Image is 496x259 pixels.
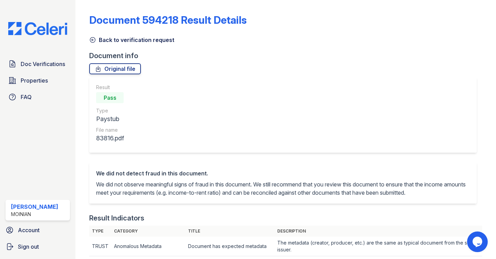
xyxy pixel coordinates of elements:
a: Document 594218 Result Details [89,14,247,26]
span: Properties [21,76,48,85]
a: Account [3,223,73,237]
div: Result Indicators [89,213,144,223]
td: Document has expected metadata [185,237,274,256]
th: Type [89,226,111,237]
div: Document info [89,51,482,61]
span: Sign out [18,242,39,251]
td: Anomalous Metadata [111,237,185,256]
div: File name [96,127,124,133]
td: The metadata (creator, producer, etc.) are the same as typical document from the same issuer. [275,237,483,256]
div: Paystub [96,114,124,124]
div: Pass [96,92,124,103]
a: Sign out [3,240,73,253]
div: Result [96,84,124,91]
div: Moinian [11,211,58,218]
th: Title [185,226,274,237]
span: FAQ [21,93,32,101]
a: Original file [89,63,141,74]
span: Doc Verifications [21,60,65,68]
a: Doc Verifications [6,57,70,71]
td: TRUST [89,237,111,256]
a: Properties [6,74,70,87]
div: 83816.pdf [96,133,124,143]
div: [PERSON_NAME] [11,203,58,211]
iframe: chat widget [467,231,489,252]
span: Account [18,226,40,234]
img: CE_Logo_Blue-a8612792a0a2168367f1c8372b55b34899dd931a85d93a1a3d3e32e68fde9ad4.png [3,22,73,35]
div: We did not detect fraud in this document. [96,169,470,177]
th: Category [111,226,185,237]
a: Back to verification request [89,36,174,44]
div: Type [96,107,124,114]
p: We did not observe meaningful signs of fraud in this document. We still recommend that you review... [96,180,470,197]
th: Description [275,226,483,237]
a: FAQ [6,90,70,104]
